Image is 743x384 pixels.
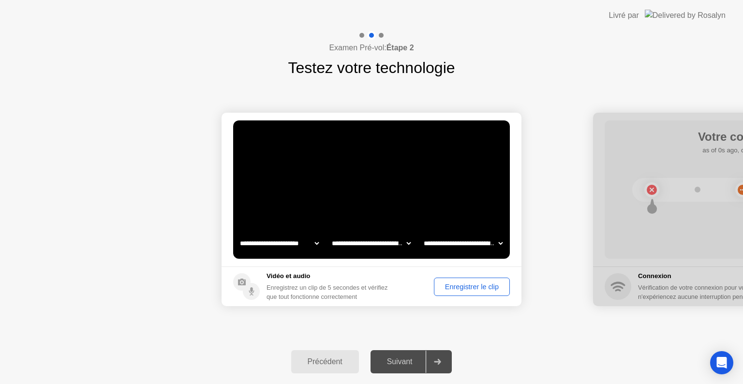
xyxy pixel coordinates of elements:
[294,357,356,366] div: Précédent
[710,351,733,374] div: Open Intercom Messenger
[434,278,510,296] button: Enregistrer le clip
[267,283,396,301] div: Enregistrez un clip de 5 secondes et vérifiez que tout fonctionne correctement
[373,357,426,366] div: Suivant
[291,350,359,373] button: Précédent
[238,234,321,253] select: Available cameras
[609,10,639,21] div: Livré par
[330,234,413,253] select: Available speakers
[267,271,396,281] h5: Vidéo et audio
[329,42,414,54] h4: Examen Pré-vol:
[422,234,505,253] select: Available microphones
[645,10,726,21] img: Delivered by Rosalyn
[288,56,455,79] h1: Testez votre technologie
[437,283,506,291] div: Enregistrer le clip
[371,350,452,373] button: Suivant
[386,44,414,52] b: Étape 2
